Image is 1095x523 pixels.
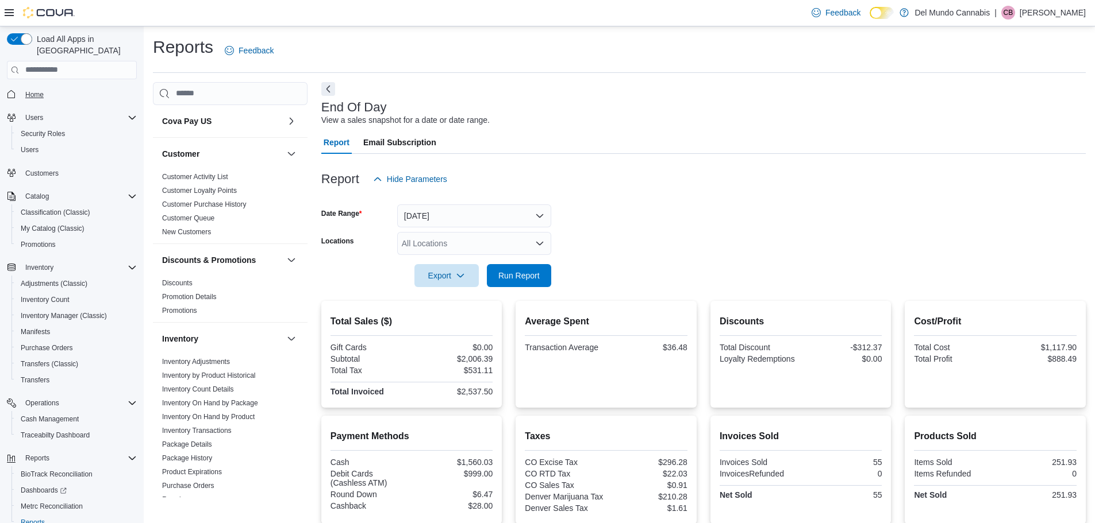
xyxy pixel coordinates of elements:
[16,309,137,323] span: Inventory Manager (Classic)
[11,237,141,253] button: Promotions
[525,429,687,443] h2: Taxes
[25,454,49,463] span: Reports
[11,292,141,308] button: Inventory Count
[331,490,409,499] div: Round Down
[720,490,752,499] strong: Net Sold
[11,466,141,482] button: BioTrack Reconciliation
[11,482,141,498] a: Dashboards
[21,166,137,180] span: Customers
[162,413,255,421] a: Inventory On Hand by Product
[720,429,882,443] h2: Invoices Sold
[16,143,137,157] span: Users
[915,6,990,20] p: Del Mundo Cannabis
[414,490,493,499] div: $6.47
[11,126,141,142] button: Security Roles
[162,412,255,421] span: Inventory On Hand by Product
[16,206,137,219] span: Classification (Classic)
[720,354,798,363] div: Loyalty Redemptions
[16,127,137,141] span: Security Roles
[321,237,354,246] label: Locations
[162,358,230,366] a: Inventory Adjustments
[331,343,409,352] div: Gift Cards
[162,385,234,394] span: Inventory Count Details
[162,495,187,503] a: Reorder
[803,469,882,478] div: 0
[162,186,237,195] span: Customer Loyalty Points
[162,482,214,490] a: Purchase Orders
[525,343,604,352] div: Transaction Average
[16,373,137,387] span: Transfers
[16,428,94,442] a: Traceabilty Dashboard
[162,173,228,181] a: Customer Activity List
[153,170,308,243] div: Customer
[16,143,43,157] a: Users
[11,427,141,443] button: Traceabilty Dashboard
[162,371,256,380] span: Inventory by Product Historical
[21,189,137,203] span: Catalog
[914,315,1077,328] h2: Cost/Profit
[321,114,490,126] div: View a sales snapshot for a date or date range.
[331,429,493,443] h2: Payment Methods
[162,481,214,490] span: Purchase Orders
[870,19,870,20] span: Dark Mode
[331,366,409,375] div: Total Tax
[11,498,141,514] button: Metrc Reconciliation
[803,343,882,352] div: -$312.37
[153,276,308,322] div: Discounts & Promotions
[525,458,604,467] div: CO Excise Tax
[609,492,687,501] div: $210.28
[324,131,349,154] span: Report
[914,458,993,467] div: Items Sold
[162,172,228,181] span: Customer Activity List
[535,239,544,248] button: Open list of options
[16,499,137,513] span: Metrc Reconciliation
[162,228,211,236] a: New Customers
[25,169,59,178] span: Customers
[321,82,335,96] button: Next
[153,36,213,59] h1: Reports
[162,200,247,208] a: Customer Purchase History
[331,458,409,467] div: Cash
[21,396,137,410] span: Operations
[16,412,137,426] span: Cash Management
[16,293,74,307] a: Inventory Count
[16,357,83,371] a: Transfers (Classic)
[21,375,49,385] span: Transfers
[16,277,137,290] span: Adjustments (Classic)
[414,366,493,375] div: $531.11
[21,343,73,352] span: Purchase Orders
[998,469,1077,478] div: 0
[162,187,237,195] a: Customer Loyalty Points
[2,450,141,466] button: Reports
[162,440,212,449] span: Package Details
[720,469,798,478] div: InvoicesRefunded
[414,501,493,510] div: $28.00
[21,224,84,233] span: My Catalog (Classic)
[11,340,141,356] button: Purchase Orders
[825,7,860,18] span: Feedback
[914,343,993,352] div: Total Cost
[525,469,604,478] div: CO RTD Tax
[421,264,472,287] span: Export
[162,227,211,237] span: New Customers
[803,354,882,363] div: $0.00
[331,501,409,510] div: Cashback
[525,492,604,501] div: Denver Marijuana Tax
[285,147,298,161] button: Customer
[21,451,137,465] span: Reports
[162,254,256,266] h3: Discounts & Promotions
[363,131,436,154] span: Email Subscription
[368,168,452,191] button: Hide Parameters
[16,127,70,141] a: Security Roles
[21,359,78,369] span: Transfers (Classic)
[21,279,87,288] span: Adjustments (Classic)
[162,495,187,504] span: Reorder
[487,264,551,287] button: Run Report
[21,261,137,274] span: Inventory
[16,483,137,497] span: Dashboards
[21,327,50,336] span: Manifests
[21,261,58,274] button: Inventory
[16,467,137,481] span: BioTrack Reconciliation
[16,293,137,307] span: Inventory Count
[23,7,75,18] img: Cova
